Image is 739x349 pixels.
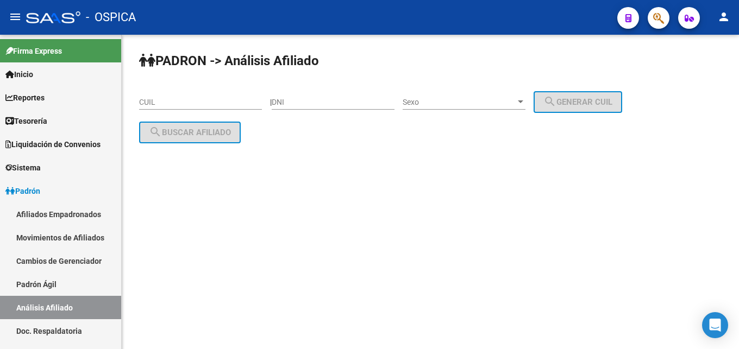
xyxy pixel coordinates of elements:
span: Generar CUIL [543,97,612,107]
button: Generar CUIL [534,91,622,113]
div: | [270,98,630,106]
span: Padrón [5,185,40,197]
strong: PADRON -> Análisis Afiliado [139,53,319,68]
button: Buscar afiliado [139,122,241,143]
span: Sexo [403,98,516,107]
mat-icon: menu [9,10,22,23]
div: Open Intercom Messenger [702,312,728,338]
mat-icon: search [543,95,556,108]
mat-icon: person [717,10,730,23]
mat-icon: search [149,125,162,138]
span: Tesorería [5,115,47,127]
span: Sistema [5,162,41,174]
span: Liquidación de Convenios [5,138,101,150]
span: Inicio [5,68,33,80]
span: Reportes [5,92,45,104]
span: Buscar afiliado [149,128,231,137]
span: Firma Express [5,45,62,57]
span: - OSPICA [86,5,136,29]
